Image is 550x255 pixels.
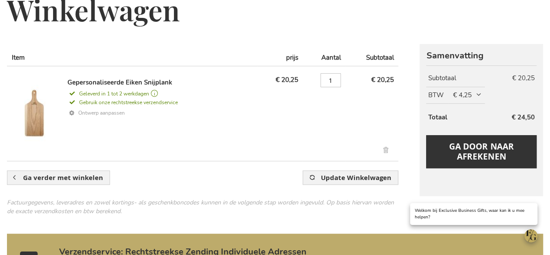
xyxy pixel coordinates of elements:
span: BTW [428,91,443,99]
span: prijs [286,53,298,62]
span: € 20,25 [371,75,394,84]
th: Subtotaal [426,70,500,86]
a: Ontwerp aanpassen [67,107,254,119]
span: € 20,25 [512,74,535,82]
a: Geleverd in 1 tot 2 werkdagen [67,90,254,98]
span: € 20,25 [276,75,298,84]
div: Factuurgegevens, leveradres en zowel kortings- als geschenkboncodes kunnen in de volgende stap wo... [7,198,398,216]
span: Ga verder met winkelen [23,173,103,182]
span: Update Winkelwagen [321,173,391,182]
img: Gepersonaliseerde Eiken Snijplank [10,78,58,148]
button: Update Winkelwagen [303,170,398,185]
span: Aantal [321,53,341,62]
a: Ga verder met winkelen [7,170,110,185]
span: Ga door naar afrekenen [449,141,513,162]
strong: Samenvatting [426,51,537,61]
span: Item [12,53,25,62]
span: € 4,25 [453,91,483,100]
a: Gepersonaliseerde Eiken Snijplank [10,78,67,150]
a: Gebruik onze rechtstreekse verzendservice [67,98,178,106]
a: Gepersonaliseerde Eiken Snijplank [67,78,172,87]
span: € 24,50 [512,113,535,122]
button: Ga door naar afrekenen [426,135,537,168]
span: Gebruik onze rechtstreekse verzendservice [67,99,178,106]
span: Subtotaal [366,53,394,62]
strong: Totaal [428,113,447,122]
